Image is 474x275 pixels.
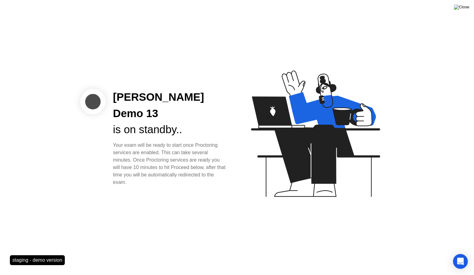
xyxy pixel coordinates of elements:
[113,142,227,186] div: Your exam will be ready to start once Proctoring services are enabled. This can take several minu...
[113,89,227,122] div: [PERSON_NAME] Demo 13
[113,121,227,138] div: is on standby..
[453,254,468,269] div: Open Intercom Messenger
[454,5,469,10] img: Close
[10,255,65,265] div: staging - demo version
